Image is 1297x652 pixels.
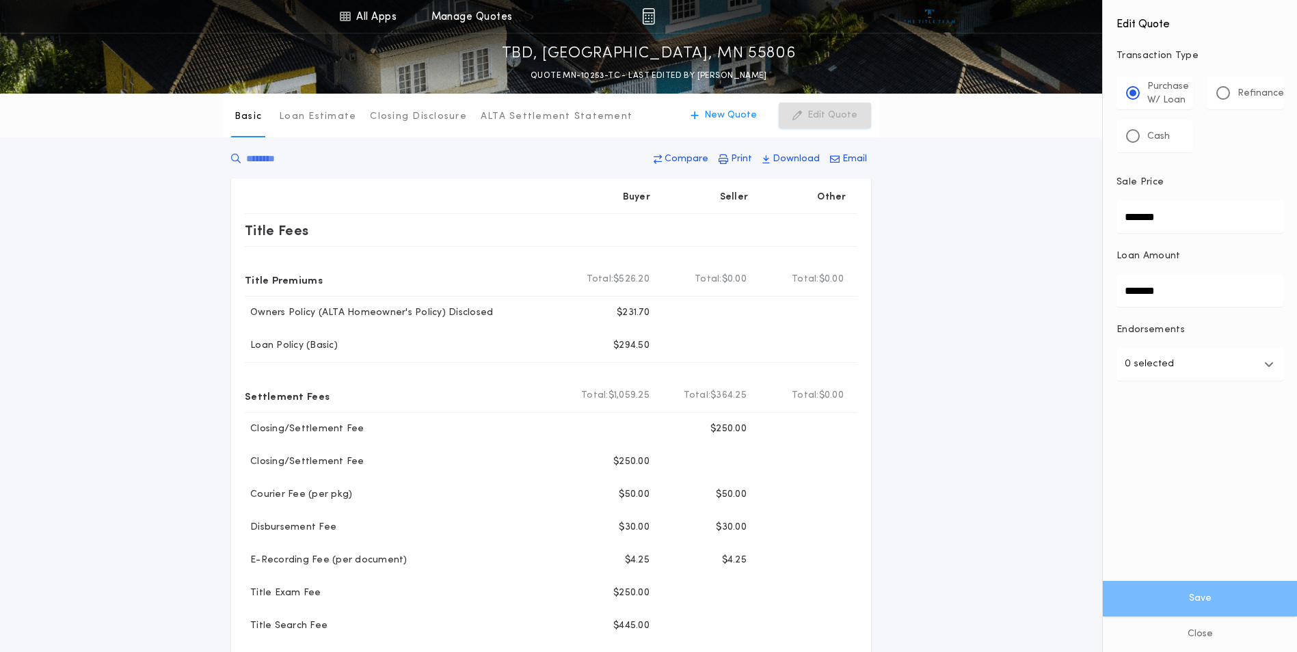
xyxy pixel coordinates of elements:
p: Refinance [1238,87,1284,100]
p: Purchase W/ Loan [1147,80,1189,107]
p: Closing/Settlement Fee [245,422,364,436]
p: $231.70 [617,306,650,320]
p: Download [773,152,820,166]
p: 0 selected [1125,356,1174,372]
p: Title Fees [245,219,309,241]
p: $4.25 [625,554,650,567]
b: Total: [587,273,614,286]
p: Basic [235,110,262,124]
p: Title Exam Fee [245,586,321,600]
span: $0.00 [722,273,747,286]
p: Sale Price [1117,176,1164,189]
p: ALTA Settlement Statement [481,110,632,124]
p: Courier Fee (per pkg) [245,488,352,502]
p: E-Recording Fee (per document) [245,554,407,567]
p: $30.00 [619,521,650,534]
b: Total: [792,273,819,286]
button: Edit Quote [779,103,871,128]
p: Email [842,152,867,166]
p: $294.50 [613,339,650,353]
p: Closing/Settlement Fee [245,455,364,469]
p: Title Search Fee [245,619,327,633]
img: img [642,8,655,25]
p: Loan Amount [1117,249,1181,263]
button: 0 selected [1117,348,1283,381]
b: Total: [581,389,609,403]
button: Print [714,147,756,172]
p: $50.00 [716,488,747,502]
button: Email [826,147,871,172]
b: Total: [684,389,711,403]
p: Title Premiums [245,269,323,290]
p: $250.00 [613,455,650,469]
p: Endorsements [1117,323,1283,337]
p: $30.00 [716,521,747,534]
button: Compare [650,147,712,172]
p: Loan Policy (Basic) [245,339,338,353]
span: $0.00 [819,273,844,286]
p: $50.00 [619,488,650,502]
p: Print [731,152,752,166]
p: Owners Policy (ALTA Homeowner's Policy) Disclosed [245,306,493,320]
span: $364.25 [710,389,747,403]
p: $250.00 [613,586,650,600]
button: Save [1103,581,1297,616]
img: vs-icon [904,10,955,23]
p: $445.00 [613,619,650,633]
p: Cash [1147,130,1170,144]
p: Buyer [623,191,650,204]
p: $250.00 [710,422,747,436]
p: Edit Quote [807,109,857,122]
p: Closing Disclosure [370,110,467,124]
p: QUOTE MN-10253-TC - LAST EDITED BY [PERSON_NAME] [531,69,766,83]
b: Total: [792,389,819,403]
button: New Quote [677,103,771,128]
h4: Edit Quote [1117,8,1283,33]
p: $4.25 [722,554,747,567]
input: Sale Price [1117,200,1283,233]
p: Transaction Type [1117,49,1283,63]
p: Other [818,191,846,204]
button: Close [1103,616,1297,652]
b: Total: [695,273,722,286]
p: Compare [665,152,708,166]
button: Download [758,147,824,172]
p: Disbursement Fee [245,521,336,534]
p: TBD, [GEOGRAPHIC_DATA], MN 55806 [502,43,796,65]
p: New Quote [704,109,757,122]
p: Seller [720,191,749,204]
span: $526.20 [613,273,650,286]
span: $0.00 [819,389,844,403]
p: Loan Estimate [279,110,356,124]
span: $1,059.25 [609,389,650,403]
p: Settlement Fees [245,385,330,407]
input: Loan Amount [1117,274,1283,307]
